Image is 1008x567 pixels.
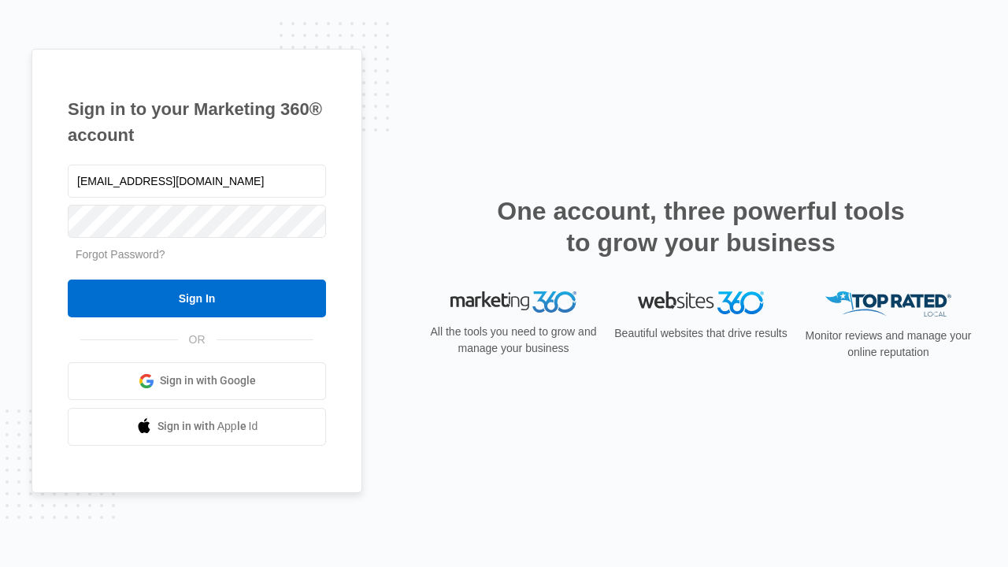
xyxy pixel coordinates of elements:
[68,165,326,198] input: Email
[425,324,602,357] p: All the tools you need to grow and manage your business
[178,332,217,348] span: OR
[68,408,326,446] a: Sign in with Apple Id
[157,418,258,435] span: Sign in with Apple Id
[825,291,951,317] img: Top Rated Local
[492,195,910,258] h2: One account, three powerful tools to grow your business
[613,325,789,342] p: Beautiful websites that drive results
[68,362,326,400] a: Sign in with Google
[800,328,976,361] p: Monitor reviews and manage your online reputation
[76,248,165,261] a: Forgot Password?
[160,372,256,389] span: Sign in with Google
[68,280,326,317] input: Sign In
[68,96,326,148] h1: Sign in to your Marketing 360® account
[450,291,576,313] img: Marketing 360
[638,291,764,314] img: Websites 360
